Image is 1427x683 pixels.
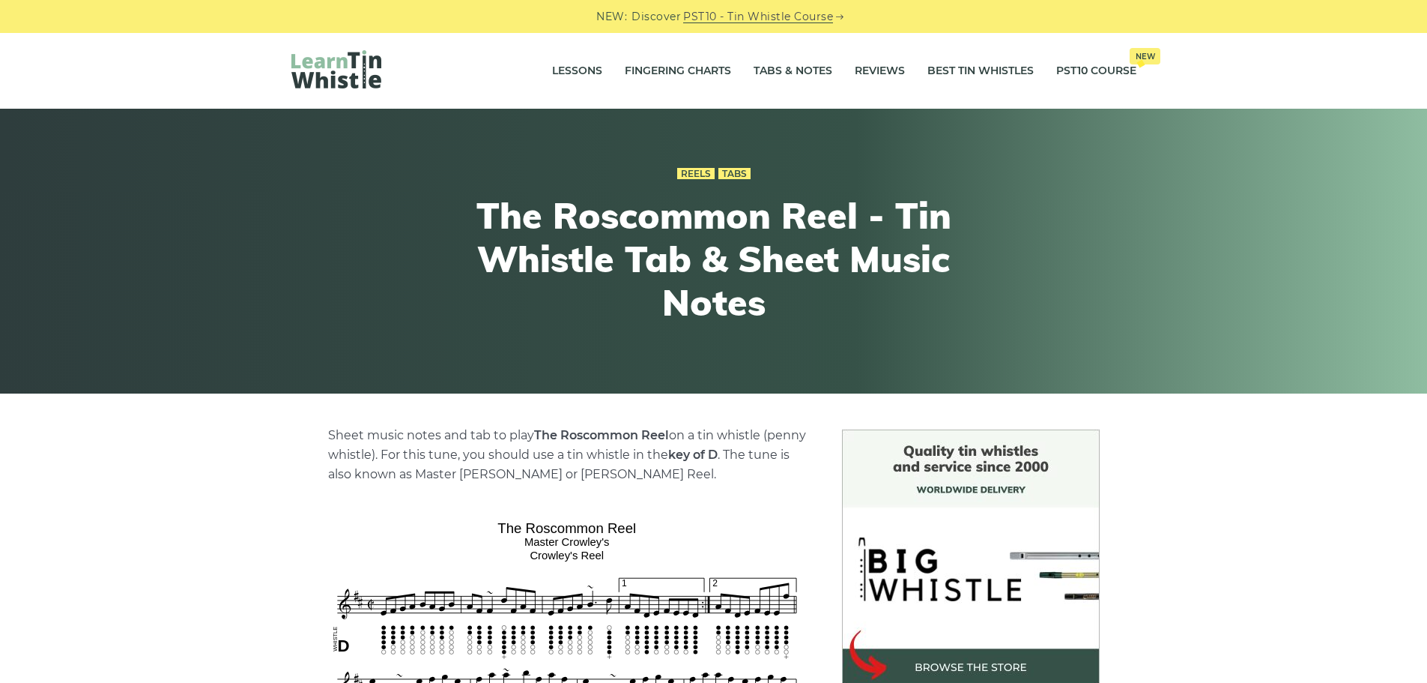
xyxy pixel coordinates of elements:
[1130,48,1160,64] span: New
[754,52,832,90] a: Tabs & Notes
[718,168,751,180] a: Tabs
[1056,52,1136,90] a: PST10 CourseNew
[438,194,990,324] h1: The Roscommon Reel - Tin Whistle Tab & Sheet Music Notes
[625,52,731,90] a: Fingering Charts
[291,50,381,88] img: LearnTinWhistle.com
[927,52,1034,90] a: Best Tin Whistles
[677,168,715,180] a: Reels
[552,52,602,90] a: Lessons
[534,428,669,442] strong: The Roscommon Reel
[668,448,718,462] strong: key of D
[855,52,905,90] a: Reviews
[328,426,806,484] p: Sheet music notes and tab to play on a tin whistle (penny whistle). For this tune, you should use...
